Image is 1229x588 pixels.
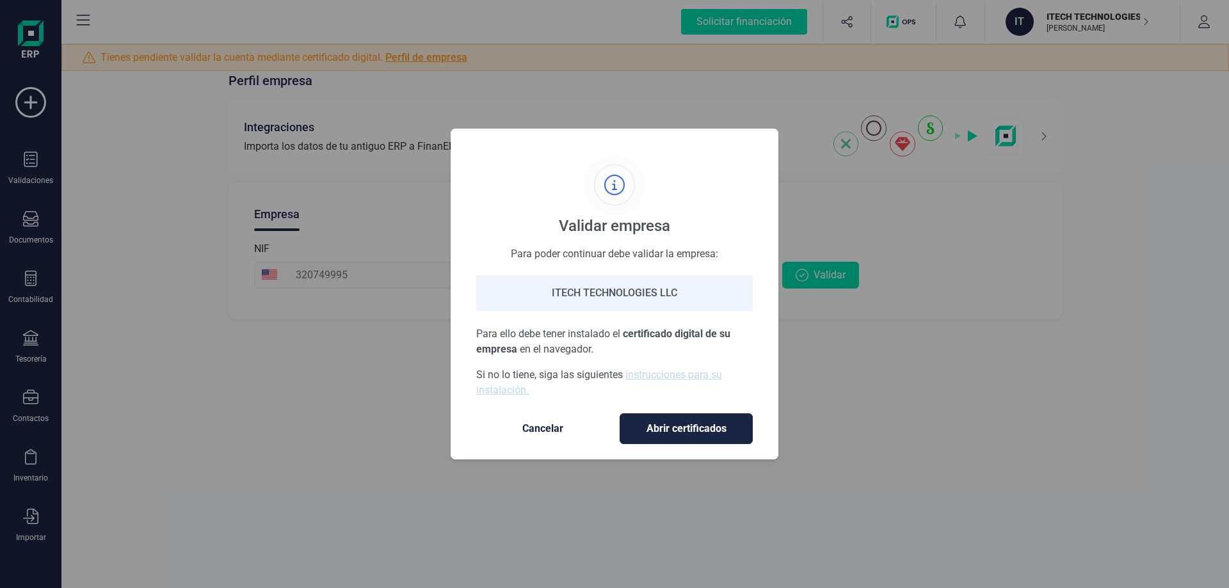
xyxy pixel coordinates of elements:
span: Abrir certificados [633,421,739,436]
div: Para poder continuar debe validar la empresa: [476,246,753,260]
p: Si no lo tiene, siga las siguientes [476,367,753,398]
button: Abrir certificados [620,413,753,444]
button: Cancelar [476,413,609,444]
div: ITECH TECHNOLOGIES LLC [476,275,753,311]
span: Cancelar [489,421,597,436]
p: Para ello debe tener instalado el en el navegador. [476,326,753,357]
div: Validar empresa [559,216,670,236]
